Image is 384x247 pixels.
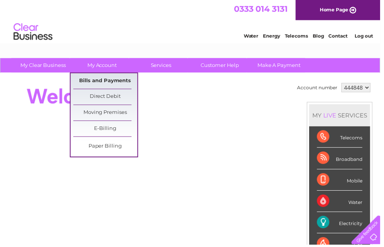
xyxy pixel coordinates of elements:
[320,193,366,214] div: Water
[250,59,314,73] a: Make A Payment
[320,214,366,236] div: Electricity
[190,59,255,73] a: Customer Help
[74,90,139,106] a: Direct Debit
[74,106,139,122] a: Moving Premises
[320,171,366,193] div: Mobile
[298,82,343,95] td: Account number
[11,59,76,73] a: My Clear Business
[246,33,261,39] a: Water
[325,113,341,120] div: LIVE
[71,59,136,73] a: My Account
[332,33,351,39] a: Contact
[74,74,139,90] a: Bills and Payments
[316,33,327,39] a: Blog
[312,105,374,128] div: MY SERVICES
[320,128,366,149] div: Telecoms
[288,33,311,39] a: Telecoms
[130,59,195,73] a: Services
[7,4,378,38] div: Clear Business is a trading name of Verastar Limited (registered in [GEOGRAPHIC_DATA] No. 3667643...
[74,140,139,156] a: Paper Billing
[13,20,53,44] img: logo.png
[358,33,377,39] a: Log out
[236,4,290,14] a: 0333 014 3131
[320,149,366,171] div: Broadband
[266,33,283,39] a: Energy
[74,122,139,138] a: E-Billing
